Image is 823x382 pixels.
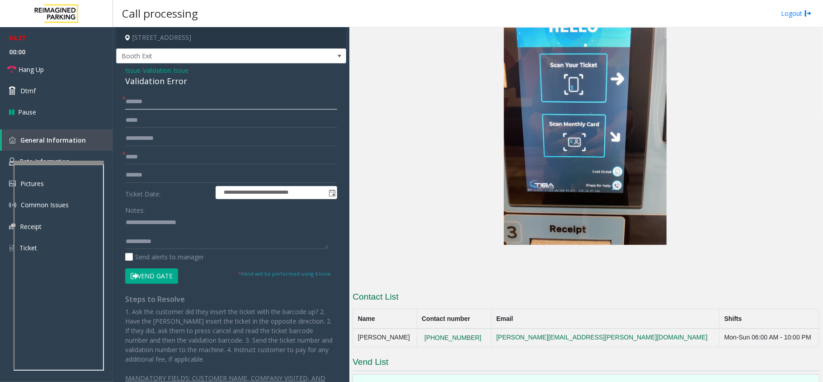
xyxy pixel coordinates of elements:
[9,137,16,143] img: 'icon'
[353,309,417,329] th: Name
[118,2,202,24] h3: Call processing
[125,307,337,364] p: 1. Ask the customer did they insert the ticket with the barcode up? 2. Have the [PERSON_NAME] ins...
[422,334,484,342] button: [PHONE_NUMBER]
[9,244,15,252] img: 'icon'
[491,309,720,329] th: Email
[19,65,44,74] span: Hang Up
[125,66,141,75] span: Issue
[19,157,70,166] span: Rate Information
[123,186,213,200] label: Ticket Date:
[724,334,814,341] div: Mon-Sun 06:00 AM - 10:00 PM
[143,66,188,75] span: Validation Issue
[117,49,300,63] span: Booth Exit
[327,186,337,199] span: Toggle popup
[125,268,178,284] button: Vend Gate
[9,201,16,209] img: 'icon'
[496,334,708,341] a: [PERSON_NAME][EMAIL_ADDRESS][PERSON_NAME][DOMAIN_NAME]
[125,75,337,87] div: Validation Error
[238,270,331,277] small: Vend will be performed using 6 tone
[804,9,812,18] img: logout
[781,9,812,18] a: Logout
[9,158,15,166] img: 'icon'
[9,181,16,186] img: 'icon'
[2,129,113,151] a: General Information
[20,86,36,95] span: Dtmf
[125,252,204,262] label: Send alerts to manager
[125,202,145,215] label: Notes:
[141,66,188,75] span: -
[116,27,346,48] h4: [STREET_ADDRESS]
[9,224,15,229] img: 'icon'
[20,136,86,144] span: General Information
[720,309,819,329] th: Shifts
[125,295,337,304] h4: Steps to Resolve
[353,329,417,347] td: [PERSON_NAME]
[353,356,819,371] h3: Vend List
[353,291,819,306] h3: Contact List
[18,107,36,117] span: Pause
[417,309,491,329] th: Contact number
